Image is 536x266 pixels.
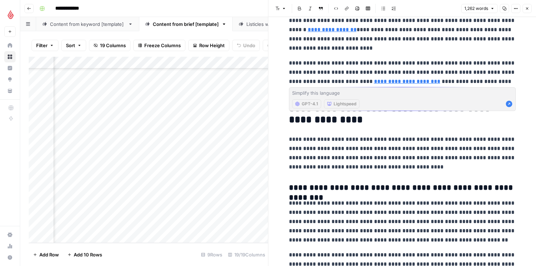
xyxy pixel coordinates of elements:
[50,21,125,28] div: Content from keyword [template]
[4,252,16,263] button: Help + Support
[324,99,359,109] button: Lightspeed
[144,42,181,49] span: Freeze Columns
[4,229,16,240] a: Settings
[89,40,130,51] button: 19 Columns
[74,251,102,258] span: Add 10 Rows
[232,40,260,51] button: Undo
[153,21,219,28] div: Content from brief [template]
[461,4,498,13] button: 1,262 words
[4,74,16,85] a: Opportunities
[66,42,75,49] span: Sort
[302,101,318,107] span: GPT-4.1
[233,17,324,31] a: Listicles workflow [template]
[61,40,86,51] button: Sort
[334,101,356,107] span: Lightspeed
[199,42,225,49] span: Row Height
[464,5,488,12] span: 1,262 words
[39,251,59,258] span: Add Row
[4,240,16,252] a: Usage
[198,249,225,260] div: 9 Rows
[243,42,255,49] span: Undo
[63,249,106,260] button: Add 10 Rows
[4,85,16,96] a: Your Data
[29,249,63,260] button: Add Row
[36,17,139,31] a: Content from keyword [template]
[4,62,16,74] a: Insights
[36,42,48,49] span: Filter
[246,21,311,28] div: Listicles workflow [template]
[139,17,233,31] a: Content from brief [template]
[292,99,321,109] button: GPT-4.1
[225,249,268,260] div: 19/19 Columns
[4,6,16,23] button: Workspace: Lightspeed
[292,89,513,96] textarea: Simplify this language
[4,40,16,51] a: Home
[4,8,17,21] img: Lightspeed Logo
[133,40,185,51] button: Freeze Columns
[188,40,229,51] button: Row Height
[32,40,58,51] button: Filter
[4,51,16,62] a: Browse
[100,42,126,49] span: 19 Columns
